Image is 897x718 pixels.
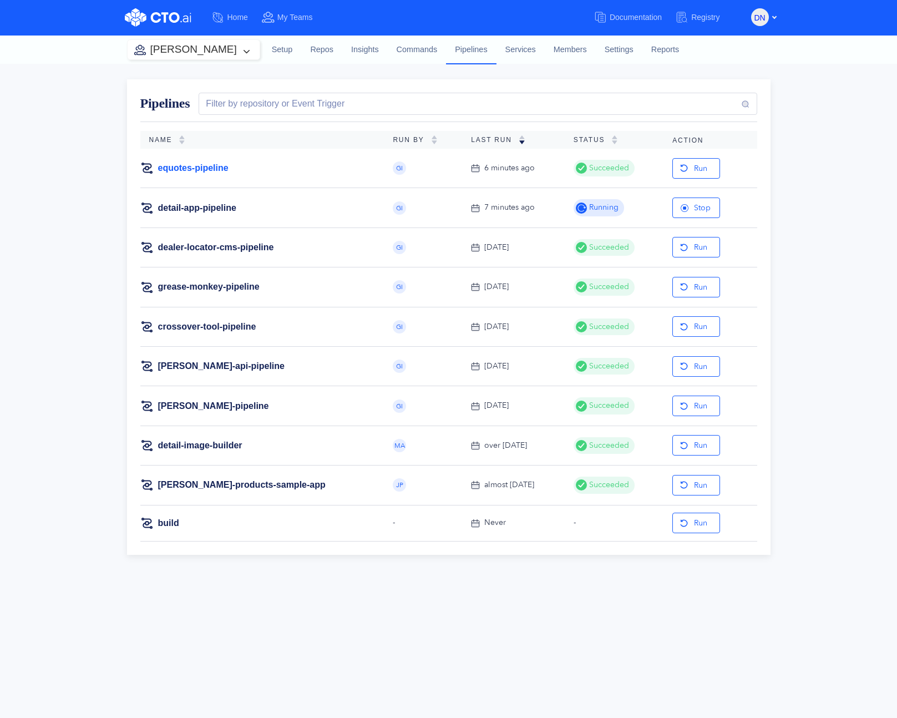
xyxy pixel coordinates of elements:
a: detail-app-pipeline [158,202,236,214]
img: sorting-empty.svg [431,135,438,144]
a: Commands [388,35,447,65]
a: crossover-tool-pipeline [158,321,256,333]
img: sorting-empty.svg [611,135,618,144]
span: My Teams [277,13,313,22]
button: Run [672,435,720,456]
span: Succeeded [587,162,629,174]
div: [DATE] [484,321,509,333]
button: Run [672,237,720,257]
span: GI [396,284,403,290]
button: Stop [672,198,720,218]
a: [PERSON_NAME]-products-sample-app [158,479,326,491]
span: GI [396,403,403,409]
div: Never [484,517,506,529]
button: DN [751,8,769,26]
td: - [565,505,663,541]
span: Registry [691,13,719,22]
div: 6 minutes ago [484,162,535,174]
span: Succeeded [587,360,629,372]
a: Reports [642,35,688,65]
div: [DATE] [484,400,509,412]
span: MA [394,442,405,449]
div: [DATE] [484,241,509,254]
button: Run [672,475,720,495]
span: Succeeded [587,321,629,333]
a: Repos [301,35,342,65]
span: DN [754,9,765,27]
a: dealer-locator-cms-pipeline [158,241,274,254]
div: Filter by repository or Event Trigger [201,97,344,110]
a: Setup [263,35,302,65]
span: GI [396,244,403,251]
span: GI [396,323,403,330]
a: Services [496,35,545,65]
span: Succeeded [587,241,629,254]
span: Succeeded [587,479,629,491]
span: GI [396,363,403,370]
span: Succeeded [587,400,629,412]
span: Succeeded [587,439,629,452]
a: Registry [675,7,733,28]
span: Running [587,201,619,214]
a: Home [211,7,261,28]
a: equotes-pipeline [158,162,229,174]
button: Run [672,158,720,179]
div: [DATE] [484,281,509,293]
span: Home [227,13,248,22]
a: build [158,517,179,529]
button: Run [672,356,720,377]
span: GI [396,165,403,171]
div: 7 minutes ago [484,201,535,214]
span: Last Run [471,136,519,144]
span: Pipelines [140,96,190,110]
button: Run [672,277,720,297]
span: Name [149,136,179,144]
a: Settings [596,35,642,65]
button: [PERSON_NAME] [128,40,260,59]
span: Status [574,136,611,144]
a: detail-image-builder [158,439,242,452]
a: My Teams [261,7,326,28]
span: JP [396,482,403,488]
th: Action [663,131,757,149]
a: Documentation [594,7,675,28]
span: Succeeded [587,281,629,293]
button: Run [672,316,720,337]
a: Members [545,35,596,65]
img: sorting-empty.svg [179,135,185,144]
td: - [384,505,462,541]
a: [PERSON_NAME]-api-pipeline [158,360,285,372]
a: Insights [342,35,388,65]
img: CTO.ai Logo [125,8,191,27]
div: almost [DATE] [484,479,534,491]
span: Documentation [610,13,662,22]
span: GI [396,205,403,211]
img: sorting-down.svg [519,135,525,144]
div: [DATE] [484,360,509,372]
span: Run By [393,136,430,144]
a: Pipelines [446,35,496,64]
button: Run [672,396,720,416]
button: Run [672,513,720,533]
div: over [DATE] [484,439,527,452]
a: [PERSON_NAME]-pipeline [158,400,269,412]
a: grease-monkey-pipeline [158,281,260,293]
